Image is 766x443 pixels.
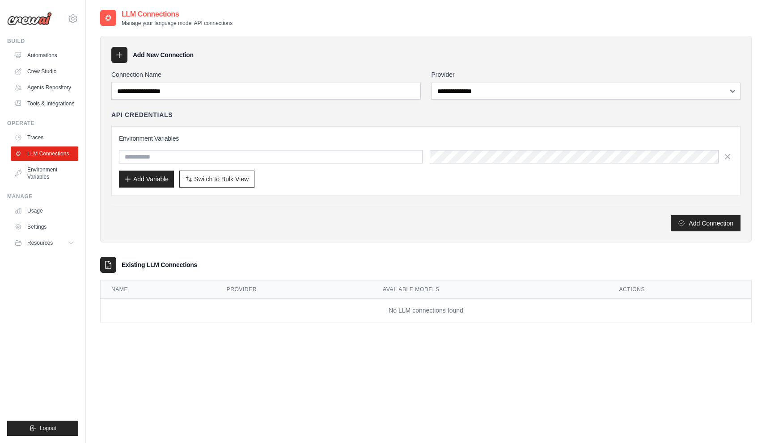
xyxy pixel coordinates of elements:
[119,171,174,188] button: Add Variable
[7,38,78,45] div: Build
[122,260,197,269] h3: Existing LLM Connections
[216,280,372,299] th: Provider
[101,280,216,299] th: Name
[7,421,78,436] button: Logout
[122,9,233,20] h2: LLM Connections
[671,215,741,231] button: Add Connection
[11,220,78,234] a: Settings
[11,80,78,95] a: Agents Repository
[7,193,78,200] div: Manage
[111,110,173,119] h4: API Credentials
[27,239,53,247] span: Resources
[7,120,78,127] div: Operate
[11,130,78,145] a: Traces
[11,48,78,63] a: Automations
[101,299,751,322] td: No LLM connections found
[11,64,78,79] a: Crew Studio
[179,171,254,188] button: Switch to Bulk View
[133,50,194,59] h3: Add New Connection
[11,146,78,161] a: LLM Connections
[11,236,78,250] button: Resources
[194,175,249,184] span: Switch to Bulk View
[11,204,78,218] a: Usage
[608,280,751,299] th: Actions
[111,70,421,79] label: Connection Name
[122,20,233,27] p: Manage your language model API connections
[11,163,78,184] a: Environment Variables
[40,425,56,432] span: Logout
[119,134,733,143] h3: Environment Variables
[372,280,608,299] th: Available Models
[432,70,741,79] label: Provider
[11,96,78,111] a: Tools & Integrations
[7,12,52,25] img: Logo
